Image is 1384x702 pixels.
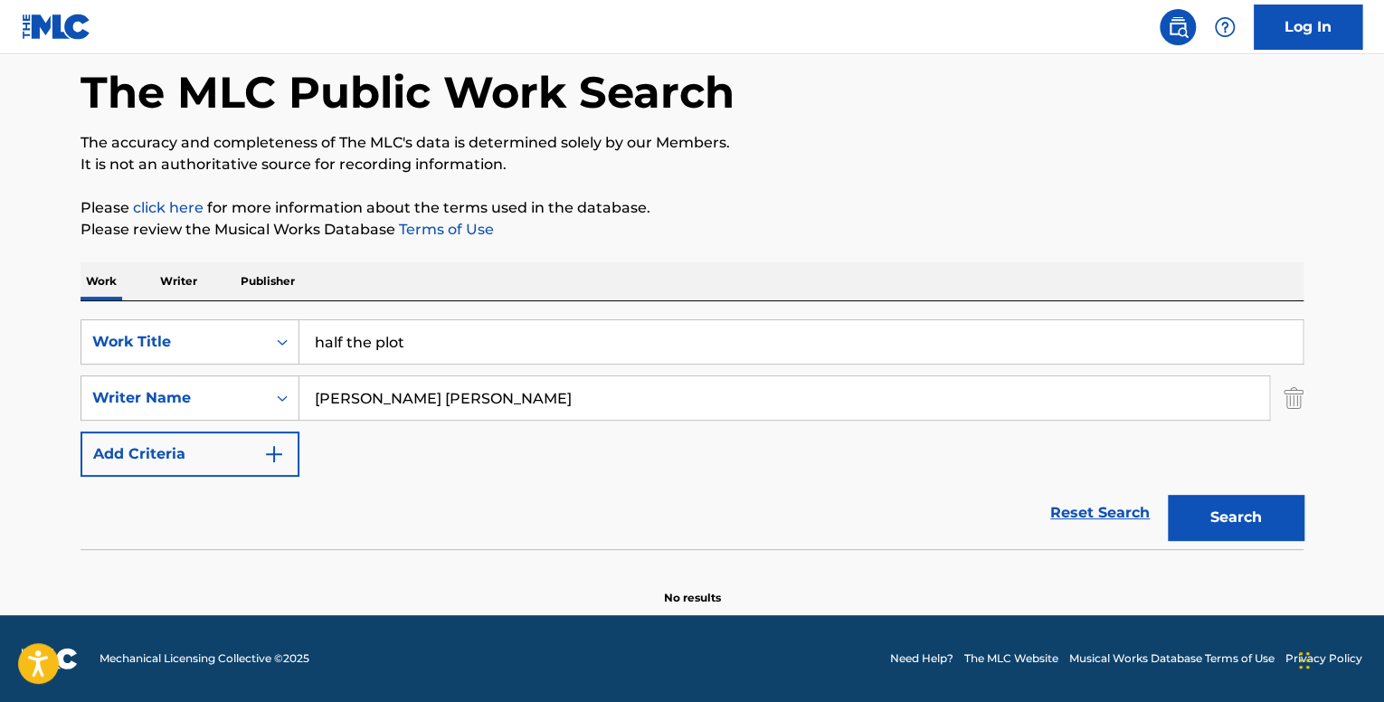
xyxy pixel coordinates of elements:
[81,432,299,477] button: Add Criteria
[235,262,300,300] p: Publisher
[1299,633,1310,688] div: Drag
[1285,650,1362,667] a: Privacy Policy
[964,650,1058,667] a: The MLC Website
[1207,9,1243,45] div: Help
[81,197,1303,219] p: Please for more information about the terms used in the database.
[395,221,494,238] a: Terms of Use
[155,262,203,300] p: Writer
[890,650,953,667] a: Need Help?
[1041,493,1159,533] a: Reset Search
[1284,375,1303,421] img: Delete Criterion
[81,132,1303,154] p: The accuracy and completeness of The MLC's data is determined solely by our Members.
[1069,650,1275,667] a: Musical Works Database Terms of Use
[1160,9,1196,45] a: Public Search
[22,648,78,669] img: logo
[92,387,255,409] div: Writer Name
[100,650,309,667] span: Mechanical Licensing Collective © 2025
[1167,16,1189,38] img: search
[133,199,204,216] a: click here
[81,154,1303,175] p: It is not an authoritative source for recording information.
[81,262,122,300] p: Work
[81,65,735,119] h1: The MLC Public Work Search
[263,443,285,465] img: 9d2ae6d4665cec9f34b9.svg
[664,568,721,606] p: No results
[22,14,91,40] img: MLC Logo
[81,319,1303,549] form: Search Form
[1294,615,1384,702] iframe: Chat Widget
[1254,5,1362,50] a: Log In
[92,331,255,353] div: Work Title
[81,219,1303,241] p: Please review the Musical Works Database
[1214,16,1236,38] img: help
[1168,495,1303,540] button: Search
